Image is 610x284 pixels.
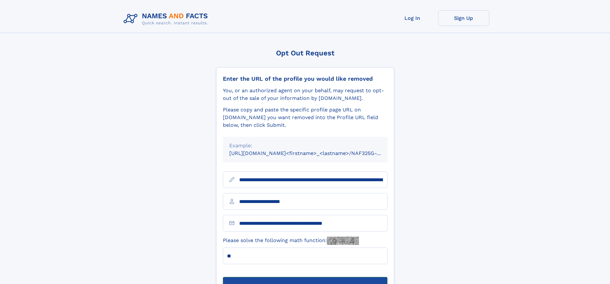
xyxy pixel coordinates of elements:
[216,49,394,57] div: Opt Out Request
[438,10,489,26] a: Sign Up
[223,237,359,245] label: Please solve the following math function:
[121,10,213,28] img: Logo Names and Facts
[229,150,400,156] small: [URL][DOMAIN_NAME]<firstname>_<lastname>/NAF325G-xxxxxxxx
[223,75,387,82] div: Enter the URL of the profile you would like removed
[229,142,381,150] div: Example:
[223,87,387,102] div: You, or an authorized agent on your behalf, may request to opt-out of the sale of your informatio...
[387,10,438,26] a: Log In
[223,106,387,129] div: Please copy and paste the specific profile page URL on [DOMAIN_NAME] you want removed into the Pr...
